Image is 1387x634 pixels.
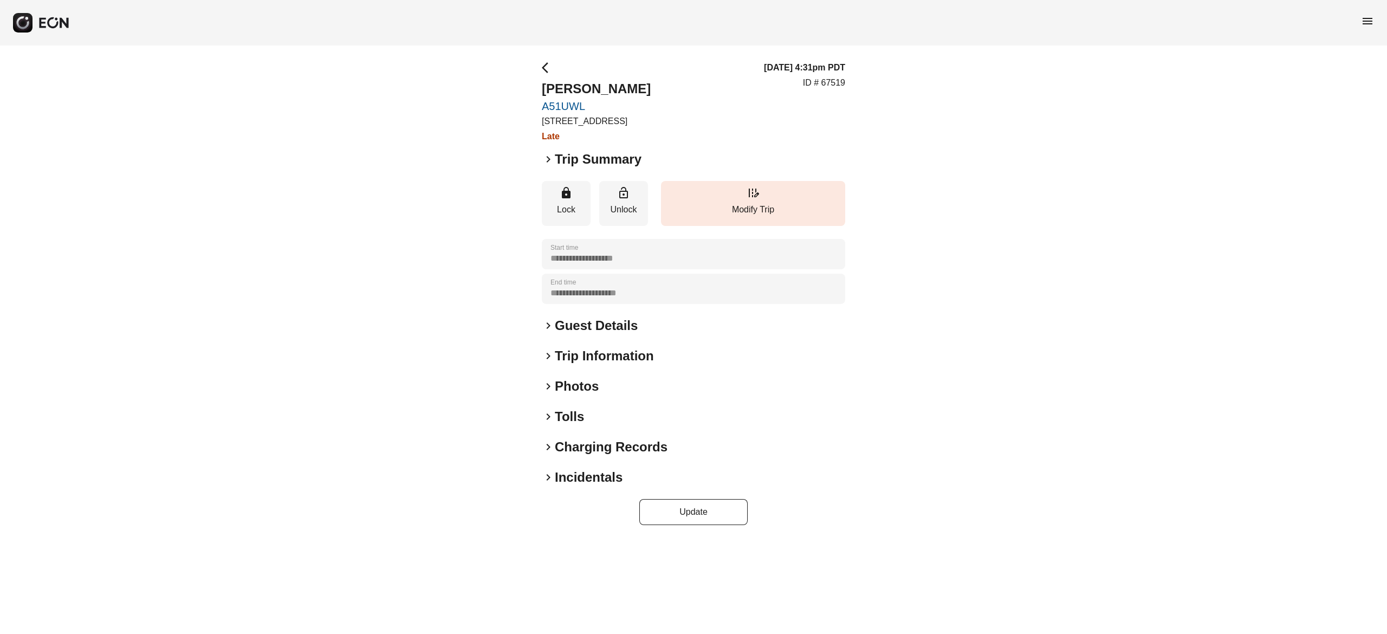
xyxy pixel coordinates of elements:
p: Unlock [605,203,643,216]
span: lock_open [617,186,630,199]
h2: Photos [555,378,599,395]
p: ID # 67519 [803,76,845,89]
span: lock [560,186,573,199]
span: keyboard_arrow_right [542,410,555,423]
h3: [DATE] 4:31pm PDT [764,61,845,74]
span: keyboard_arrow_right [542,441,555,454]
span: keyboard_arrow_right [542,350,555,363]
button: Modify Trip [661,181,845,226]
span: keyboard_arrow_right [542,153,555,166]
p: Lock [547,203,585,216]
h2: Charging Records [555,438,667,456]
h2: Incidentals [555,469,623,486]
span: keyboard_arrow_right [542,319,555,332]
p: [STREET_ADDRESS] [542,115,651,128]
h3: Late [542,130,651,143]
a: A51UWL [542,100,651,113]
button: Update [639,499,748,525]
h2: Trip Information [555,347,654,365]
button: Lock [542,181,591,226]
h2: [PERSON_NAME] [542,80,651,98]
button: Unlock [599,181,648,226]
span: menu [1361,15,1374,28]
span: keyboard_arrow_right [542,380,555,393]
h2: Guest Details [555,317,638,334]
p: Modify Trip [666,203,840,216]
span: arrow_back_ios [542,61,555,74]
h2: Trip Summary [555,151,641,168]
span: edit_road [747,186,760,199]
span: keyboard_arrow_right [542,471,555,484]
h2: Tolls [555,408,584,425]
